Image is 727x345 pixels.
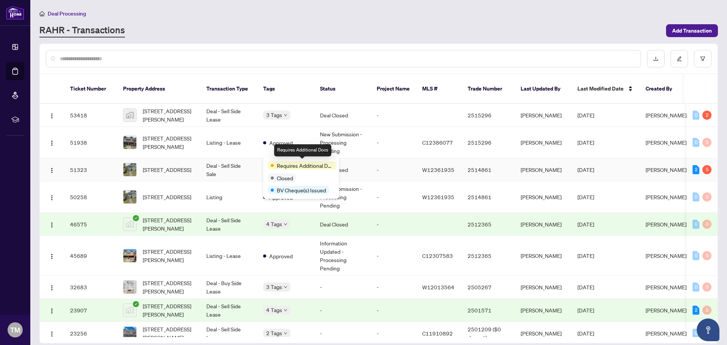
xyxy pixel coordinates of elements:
[702,251,711,260] div: 0
[577,221,594,228] span: [DATE]
[143,302,194,318] span: [STREET_ADDRESS][PERSON_NAME]
[64,213,117,236] td: 46575
[702,306,711,315] div: 0
[64,181,117,213] td: 50258
[64,276,117,299] td: 32683
[515,104,571,127] td: [PERSON_NAME]
[671,50,688,67] button: edit
[49,140,55,146] img: Logo
[314,127,371,158] td: New Submission - Processing Pending
[64,158,117,181] td: 51323
[49,222,55,228] img: Logo
[266,329,282,337] span: 2 Tags
[371,74,416,104] th: Project Name
[646,194,686,200] span: [PERSON_NAME]
[143,193,191,201] span: [STREET_ADDRESS]
[693,251,699,260] div: 0
[284,331,287,335] span: down
[314,322,371,345] td: -
[143,165,191,174] span: [STREET_ADDRESS]
[577,330,594,337] span: [DATE]
[693,306,699,315] div: 2
[269,139,293,147] span: Approved
[666,24,718,37] button: Add Transaction
[277,161,334,170] span: Requires Additional Docs
[462,322,515,345] td: 2501209 ($0 deposit)
[64,104,117,127] td: 53418
[6,6,24,20] img: logo
[200,299,257,322] td: Deal - Sell Side Lease
[46,109,58,121] button: Logo
[416,74,462,104] th: MLS #
[462,74,515,104] th: Trade Number
[314,236,371,276] td: Information Updated - Processing Pending
[515,322,571,345] td: [PERSON_NAME]
[277,186,326,194] span: BV Cheque(s) Issued
[314,158,371,181] td: Deal Closed
[577,112,594,119] span: [DATE]
[462,127,515,158] td: 2515296
[200,181,257,213] td: Listing
[371,236,416,276] td: -
[123,304,136,317] img: thumbnail-img
[266,111,282,119] span: 3 Tags
[702,138,711,147] div: 0
[693,111,699,120] div: 0
[266,283,282,291] span: 3 Tags
[46,250,58,262] button: Logo
[46,191,58,203] button: Logo
[462,213,515,236] td: 2512365
[200,322,257,345] td: Deal - Sell Side Lease
[123,136,136,149] img: thumbnail-img
[646,307,686,314] span: [PERSON_NAME]
[200,74,257,104] th: Transaction Type
[577,307,594,314] span: [DATE]
[123,109,136,122] img: thumbnail-img
[371,127,416,158] td: -
[422,194,454,200] span: W12361935
[49,195,55,201] img: Logo
[143,134,194,151] span: [STREET_ADDRESS][PERSON_NAME]
[577,194,594,200] span: [DATE]
[462,299,515,322] td: 2501571
[646,166,686,173] span: [PERSON_NAME]
[702,283,711,292] div: 0
[200,127,257,158] td: Listing - Lease
[277,174,293,182] span: Closed
[64,74,117,104] th: Ticket Number
[694,50,711,67] button: filter
[284,285,287,289] span: down
[515,236,571,276] td: [PERSON_NAME]
[64,299,117,322] td: 23907
[646,112,686,119] span: [PERSON_NAME]
[133,301,139,307] span: check-circle
[46,164,58,176] button: Logo
[693,192,699,201] div: 0
[371,158,416,181] td: -
[462,104,515,127] td: 2515296
[702,165,711,174] div: 5
[284,222,287,226] span: down
[672,25,712,37] span: Add Transaction
[46,218,58,230] button: Logo
[646,139,686,146] span: [PERSON_NAME]
[697,318,719,341] button: Open asap
[700,56,705,61] span: filter
[64,322,117,345] td: 23256
[653,56,658,61] span: download
[515,213,571,236] td: [PERSON_NAME]
[284,113,287,117] span: down
[646,252,686,259] span: [PERSON_NAME]
[462,276,515,299] td: 2505267
[314,181,371,213] td: New Submission - Processing Pending
[314,276,371,299] td: -
[46,327,58,339] button: Logo
[646,330,686,337] span: [PERSON_NAME]
[515,299,571,322] td: [PERSON_NAME]
[577,84,624,93] span: Last Modified Date
[371,322,416,345] td: -
[143,279,194,295] span: [STREET_ADDRESS][PERSON_NAME]
[371,104,416,127] td: -
[577,139,594,146] span: [DATE]
[123,218,136,231] img: thumbnail-img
